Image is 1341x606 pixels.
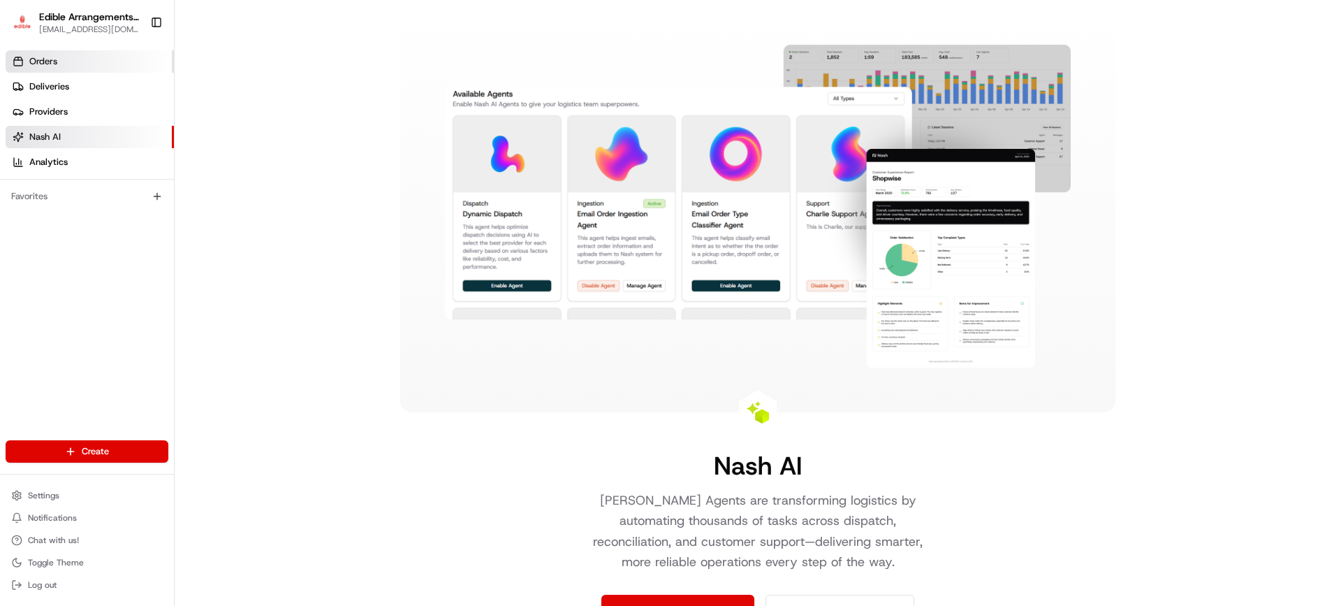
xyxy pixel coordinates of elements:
[47,147,177,159] div: We're available if you need us!
[579,491,937,572] p: [PERSON_NAME] Agents are transforming logistics by automating thousands of tasks across dispatch,...
[98,236,169,247] a: Powered byPylon
[445,45,1071,368] img: Nash AI Dashboard
[6,553,168,572] button: Toggle Theme
[14,204,25,215] div: 📗
[36,90,230,105] input: Clear
[39,24,139,35] button: [EMAIL_ADDRESS][DOMAIN_NAME]
[82,445,109,458] span: Create
[6,50,174,73] a: Orders
[29,55,57,68] span: Orders
[28,579,57,591] span: Log out
[6,440,168,463] button: Create
[237,138,254,154] button: Start new chat
[747,401,769,424] img: Nash AI Logo
[14,134,39,159] img: 1736555255976-a54dd68f-1ca7-489b-9aae-adbdc363a1c4
[6,486,168,505] button: Settings
[6,185,168,208] div: Favorites
[28,535,79,546] span: Chat with us!
[6,126,174,148] a: Nash AI
[14,14,42,42] img: Nash
[6,75,174,98] a: Deliveries
[6,531,168,550] button: Chat with us!
[29,156,68,168] span: Analytics
[29,80,69,93] span: Deliveries
[14,56,254,78] p: Welcome 👋
[29,131,61,143] span: Nash AI
[6,575,168,595] button: Log out
[28,490,59,501] span: Settings
[139,237,169,247] span: Pylon
[28,512,77,524] span: Notifications
[29,106,68,118] span: Providers
[6,101,174,123] a: Providers
[28,203,107,217] span: Knowledge Base
[6,508,168,528] button: Notifications
[39,10,139,24] button: Edible Arrangements - [GEOGRAPHIC_DATA], [GEOGRAPHIC_DATA]
[6,6,145,39] button: Edible Arrangements - Savannah, GAEdible Arrangements - [GEOGRAPHIC_DATA], [GEOGRAPHIC_DATA][EMAI...
[132,203,224,217] span: API Documentation
[714,452,802,479] h1: Nash AI
[8,197,112,222] a: 📗Knowledge Base
[118,204,129,215] div: 💻
[6,151,174,173] a: Analytics
[47,134,229,147] div: Start new chat
[11,13,34,33] img: Edible Arrangements - Savannah, GA
[28,557,84,568] span: Toggle Theme
[112,197,230,222] a: 💻API Documentation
